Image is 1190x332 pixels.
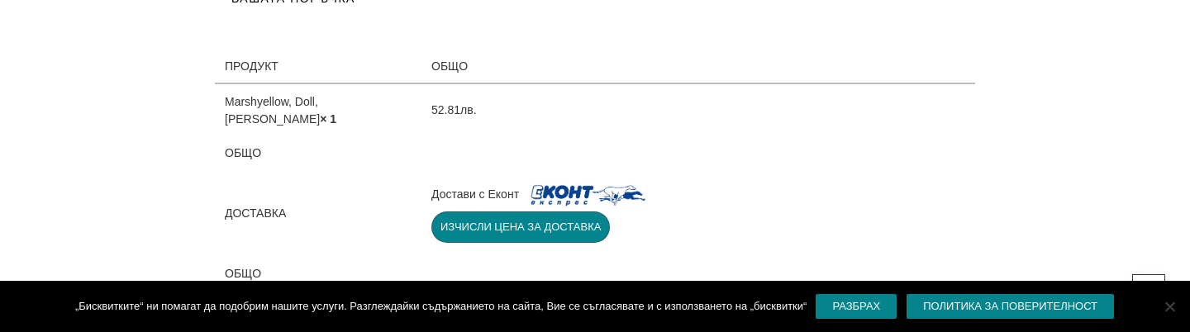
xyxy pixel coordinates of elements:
span: 52.81 [431,103,477,116]
button: Изчисли цена за доставка [431,211,610,243]
span: лв. [460,103,477,116]
span: „Бисквитките“ ни помагат да подобрим нашите услуги. Разглеждайки съдържанието на сайта, Вие се съ... [75,298,807,315]
th: Продукт [215,50,421,84]
th: Общо [421,50,975,84]
a: Разбрах [815,293,897,320]
a: Политика за поверителност [906,293,1115,320]
img: ekont_logo.jpg [525,178,651,211]
span: No [1161,298,1178,315]
strong: × 1 [320,112,336,126]
label: Достави с Еконт [431,187,651,201]
td: Marshyellow, Doll, [PERSON_NAME] [215,84,421,135]
th: Доставка [215,169,421,256]
th: Общо [215,135,421,169]
th: Общо [215,256,421,290]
